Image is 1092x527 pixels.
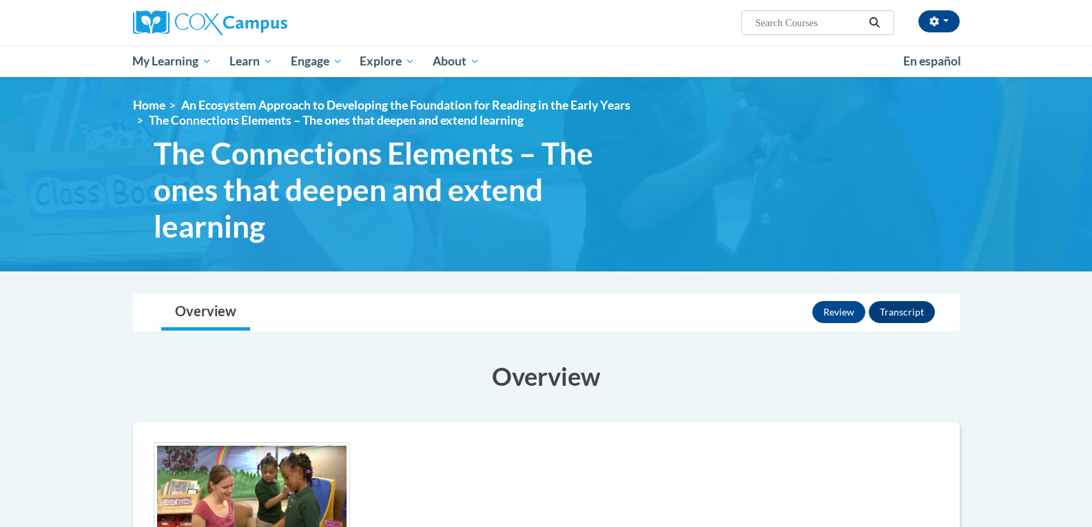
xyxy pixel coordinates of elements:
[133,98,165,112] a: Home
[133,10,287,35] img: Cox Campus
[112,45,980,77] div: Main menu
[894,47,970,76] a: En español
[161,294,250,331] a: Overview
[124,45,221,77] a: My Learning
[133,359,960,393] h3: Overview
[869,301,935,323] button: Transcript
[351,45,424,77] a: Explore
[154,135,629,244] span: The Connections Elements – The ones that deepen and extend learning
[291,53,342,70] span: Engage
[133,10,395,35] a: Cox Campus
[360,53,415,70] span: Explore
[812,301,865,323] button: Review
[918,10,960,32] button: Account Settings
[424,45,488,77] a: About
[903,54,961,68] span: En español
[282,45,351,77] a: Engage
[181,98,630,112] a: An Ecosystem Approach to Developing the Foundation for Reading in the Early Years
[149,113,524,127] span: The Connections Elements – The ones that deepen and extend learning
[132,53,212,70] span: My Learning
[754,14,864,31] input: Search Courses
[229,53,273,70] span: Learn
[864,14,885,31] button: Search
[220,45,282,77] a: Learn
[433,53,480,70] span: About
